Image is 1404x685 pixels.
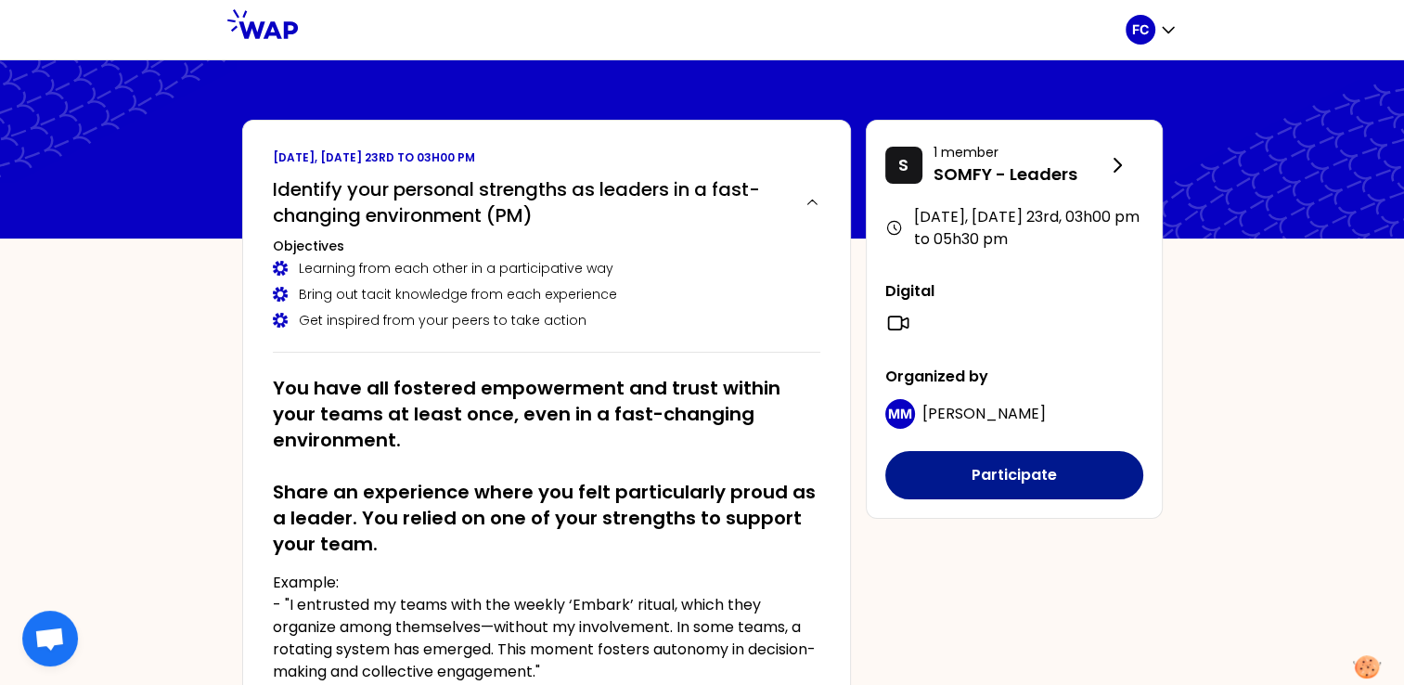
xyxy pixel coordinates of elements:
div: Bring out tacit knowledge from each experience [273,285,820,304]
button: FC [1126,15,1178,45]
button: Participate [885,451,1143,499]
p: Digital [885,280,1143,303]
span: [PERSON_NAME] [922,403,1046,424]
p: [DATE], [DATE] 23rd to 03h00 pm [273,150,820,165]
p: FC [1132,20,1149,39]
button: Identify your personal strengths as leaders in a fast-changing environment (PM) [273,176,820,228]
p: S [898,152,908,178]
p: MM [888,405,912,423]
p: Organized by [885,366,1143,388]
div: Ouvrir le chat [22,611,78,666]
p: 1 member [934,143,1106,162]
h3: Objectives [273,237,820,255]
h2: Identify your personal strengths as leaders in a fast-changing environment (PM) [273,176,790,228]
div: Get inspired from your peers to take action [273,311,820,330]
h2: You have all fostered empowerment and trust within your teams at least once, even in a fast-chang... [273,375,820,557]
div: [DATE], [DATE] 23rd , 03h00 pm to 05h30 pm [885,206,1143,251]
div: Learning from each other in a participative way [273,259,820,278]
p: SOMFY - Leaders [934,162,1106,187]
